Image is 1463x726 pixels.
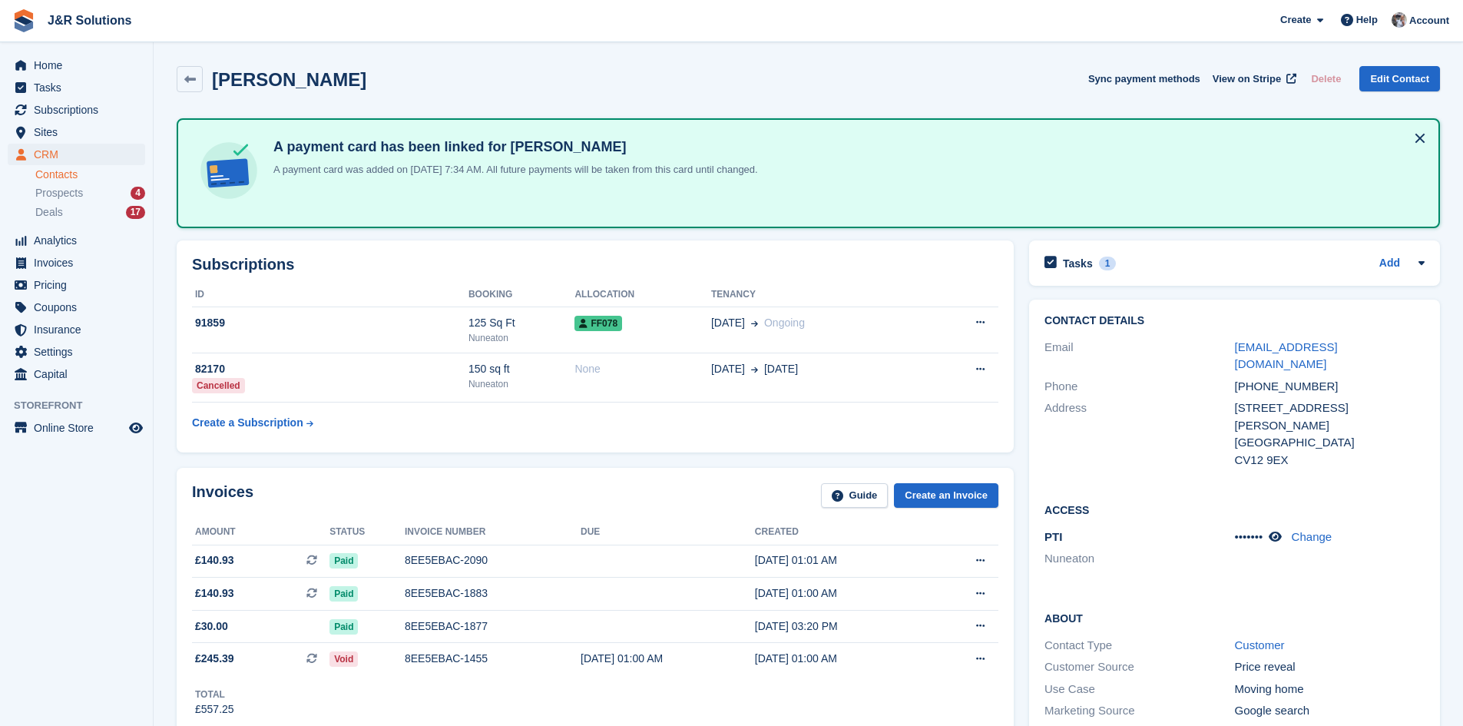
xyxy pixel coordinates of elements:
div: Marketing Source [1044,702,1234,720]
div: [DATE] 01:00 AM [581,651,755,667]
h2: Access [1044,502,1425,517]
th: Tenancy [711,283,925,307]
div: [STREET_ADDRESS][PERSON_NAME] [1235,399,1425,434]
div: 1 [1099,257,1117,270]
a: View on Stripe [1206,66,1299,91]
a: menu [8,77,145,98]
span: FF078 [574,316,622,331]
div: Email [1044,339,1234,373]
th: Status [329,520,405,545]
div: None [574,361,710,377]
img: card-linked-ebf98d0992dc2aeb22e95c0e3c79077019eb2392cfd83c6a337811c24bc77127.svg [197,138,261,203]
span: Capital [34,363,126,385]
a: menu [8,230,145,251]
th: Due [581,520,755,545]
h2: Subscriptions [192,256,998,273]
th: ID [192,283,468,307]
div: Nuneaton [468,377,575,391]
span: Deals [35,205,63,220]
div: 17 [126,206,145,219]
span: £140.93 [195,585,234,602]
a: [EMAIL_ADDRESS][DOMAIN_NAME] [1235,340,1338,371]
a: Contacts [35,167,145,182]
div: 8EE5EBAC-1877 [405,618,581,635]
span: [DATE] [711,361,745,377]
span: Settings [34,341,126,363]
span: Pricing [34,274,126,296]
a: Create an Invoice [894,483,998,509]
span: Paid [329,619,358,635]
span: Prospects [35,186,83,201]
div: [PHONE_NUMBER] [1235,378,1425,396]
span: Coupons [34,297,126,318]
div: Moving home [1235,681,1425,698]
div: 4 [131,187,145,200]
span: Paid [329,586,358,602]
img: Steve Revell [1392,12,1407,28]
th: Allocation [574,283,710,307]
a: Prospects 4 [35,185,145,201]
h2: [PERSON_NAME] [212,69,366,90]
span: Paid [329,553,358,569]
span: Analytics [34,230,126,251]
div: Google search [1235,702,1425,720]
div: 8EE5EBAC-2090 [405,552,581,569]
div: £557.25 [195,701,234,718]
a: menu [8,252,145,273]
span: Home [34,55,126,76]
span: ••••••• [1235,530,1263,543]
a: menu [8,417,145,439]
span: Sites [34,121,126,143]
span: Help [1356,12,1378,28]
div: Nuneaton [468,331,575,345]
div: [DATE] 01:01 AM [755,552,930,569]
a: Customer [1235,638,1285,651]
h2: About [1044,610,1425,625]
div: 125 Sq Ft [468,315,575,331]
img: stora-icon-8386f47178a22dfd0bd8f6a31ec36ba5ce8667c1dd55bd0f319d3a0aa187defe.svg [12,9,35,32]
span: Online Store [34,417,126,439]
span: Tasks [34,77,126,98]
span: £30.00 [195,618,228,635]
div: [DATE] 03:20 PM [755,618,930,635]
div: Create a Subscription [192,415,303,431]
span: Account [1409,13,1449,28]
a: menu [8,363,145,385]
div: CV12 9EX [1235,452,1425,469]
div: 91859 [192,315,468,331]
a: menu [8,319,145,340]
div: Use Case [1044,681,1234,698]
a: J&R Solutions [41,8,137,33]
div: [DATE] 01:00 AM [755,651,930,667]
h2: Invoices [192,483,253,509]
span: Storefront [14,398,153,413]
span: Void [329,651,358,667]
div: 8EE5EBAC-1455 [405,651,581,667]
div: Phone [1044,378,1234,396]
th: Booking [468,283,575,307]
span: Insurance [34,319,126,340]
h4: A payment card has been linked for [PERSON_NAME] [267,138,758,156]
a: menu [8,55,145,76]
a: menu [8,144,145,165]
a: menu [8,341,145,363]
div: Cancelled [192,378,245,393]
div: Customer Source [1044,658,1234,676]
span: Subscriptions [34,99,126,121]
th: Invoice number [405,520,581,545]
span: CRM [34,144,126,165]
div: 8EE5EBAC-1883 [405,585,581,602]
div: Address [1044,399,1234,469]
a: Add [1379,255,1400,273]
p: A payment card was added on [DATE] 7:34 AM. All future payments will be taken from this card unti... [267,162,758,177]
span: [DATE] [764,361,798,377]
button: Delete [1305,66,1347,91]
button: Sync payment methods [1088,66,1200,91]
a: menu [8,274,145,296]
span: £140.93 [195,552,234,569]
div: [DATE] 01:00 AM [755,585,930,602]
span: Ongoing [764,317,805,329]
a: Edit Contact [1359,66,1440,91]
h2: Contact Details [1044,315,1425,327]
span: Create [1280,12,1311,28]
